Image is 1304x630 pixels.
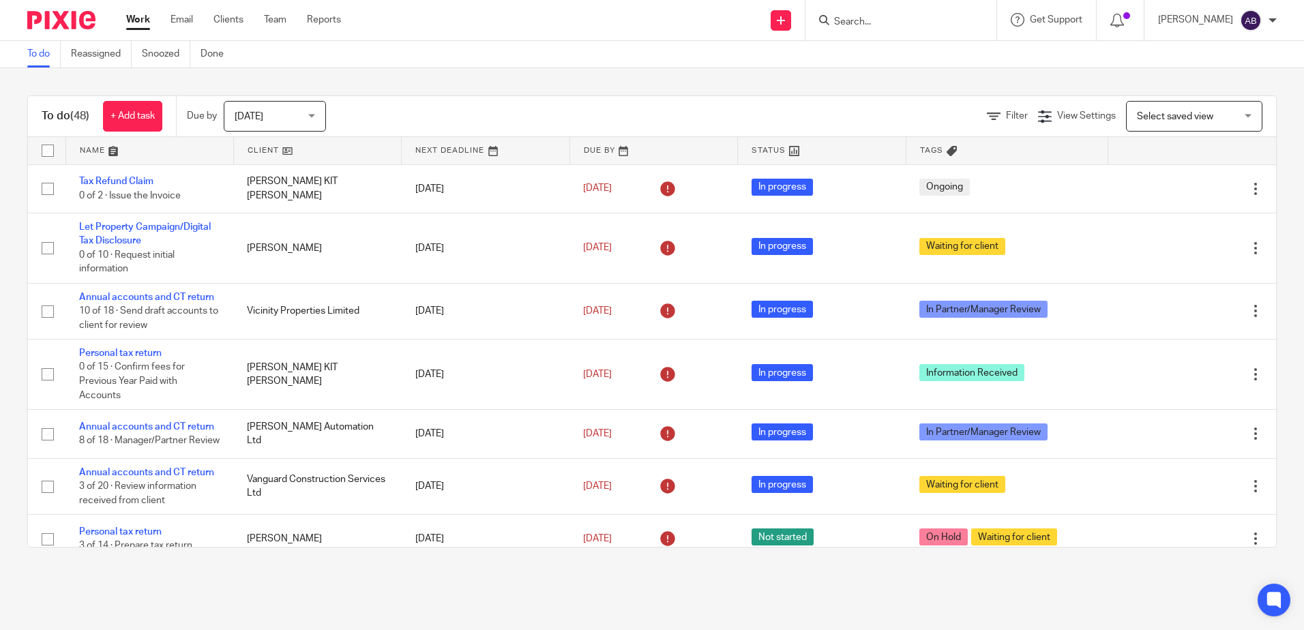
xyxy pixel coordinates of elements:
img: svg%3E [1240,10,1262,31]
span: In progress [752,423,813,440]
a: Annual accounts and CT return [79,468,214,477]
span: 3 of 20 · Review information received from client [79,481,196,505]
a: Reports [307,13,341,27]
a: Annual accounts and CT return [79,422,214,432]
span: Select saved view [1137,112,1213,121]
span: 0 of 2 · Issue the Invoice [79,191,181,200]
a: Personal tax return [79,348,162,358]
a: Snoozed [142,41,190,67]
span: 10 of 18 · Send draft accounts to client for review [79,306,218,330]
td: [DATE] [402,458,569,514]
td: Vanguard Construction Services Ltd [233,458,401,514]
span: 3 of 14 · Prepare tax return [79,541,192,550]
h1: To do [42,109,89,123]
span: Waiting for client [971,528,1057,545]
span: 0 of 10 · Request initial information [79,250,175,274]
td: [PERSON_NAME] KIT [PERSON_NAME] [233,340,401,410]
a: Tax Refund Claim [79,177,153,186]
span: In progress [752,238,813,255]
span: [DATE] [583,534,612,543]
span: Information Received [919,364,1024,381]
a: To do [27,41,61,67]
input: Search [833,16,955,29]
span: Waiting for client [919,476,1005,493]
td: [DATE] [402,340,569,410]
td: [DATE] [402,213,569,283]
span: On Hold [919,528,968,545]
a: Let Property Campaign/Digital Tax Disclosure [79,222,211,245]
a: Annual accounts and CT return [79,292,214,302]
p: [PERSON_NAME] [1158,13,1233,27]
td: [PERSON_NAME] [233,213,401,283]
td: [PERSON_NAME] Automation Ltd [233,410,401,458]
a: Email [171,13,193,27]
span: [DATE] [583,429,612,438]
a: Work [126,13,150,27]
td: [PERSON_NAME] KIT [PERSON_NAME] [233,164,401,213]
a: + Add task [103,101,162,132]
span: In progress [752,301,813,318]
span: [DATE] [583,184,612,194]
span: View Settings [1057,111,1116,121]
span: In progress [752,476,813,493]
span: [DATE] [583,243,612,253]
span: 8 of 18 · Manager/Partner Review [79,436,220,446]
span: In Partner/Manager Review [919,423,1048,440]
td: Vicinity Properties Limited [233,283,401,339]
td: [DATE] [402,164,569,213]
span: In progress [752,364,813,381]
span: Get Support [1030,15,1082,25]
span: Filter [1006,111,1028,121]
span: In Partner/Manager Review [919,301,1048,318]
p: Due by [187,109,217,123]
a: Team [264,13,286,27]
span: [DATE] [235,112,263,121]
span: [DATE] [583,481,612,491]
span: Tags [920,147,943,154]
td: [DATE] [402,410,569,458]
a: Clients [213,13,243,27]
span: (48) [70,110,89,121]
img: Pixie [27,11,95,29]
a: Reassigned [71,41,132,67]
span: Ongoing [919,179,970,196]
span: Waiting for client [919,238,1005,255]
td: [DATE] [402,283,569,339]
td: [PERSON_NAME] [233,515,401,563]
td: [DATE] [402,515,569,563]
span: Not started [752,528,814,545]
a: Done [201,41,234,67]
span: In progress [752,179,813,196]
span: 0 of 15 · Confirm fees for Previous Year Paid with Accounts [79,363,185,400]
span: [DATE] [583,370,612,379]
span: [DATE] [583,306,612,316]
a: Personal tax return [79,527,162,537]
